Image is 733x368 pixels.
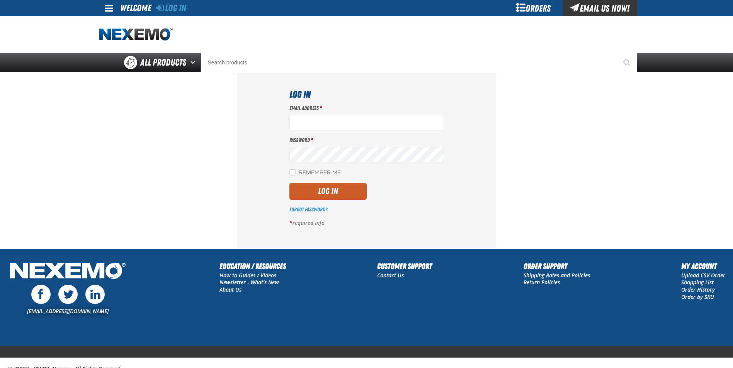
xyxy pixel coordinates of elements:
[156,3,186,14] a: Log In
[681,293,714,300] a: Order by SKU
[8,260,128,283] img: Nexemo Logo
[524,279,560,286] a: Return Policies
[524,260,590,272] h2: Order Support
[289,88,444,101] h1: Log In
[27,307,109,315] a: [EMAIL_ADDRESS][DOMAIN_NAME]
[289,105,444,112] label: Email Address
[289,219,444,227] p: required info
[99,28,173,41] a: Home
[289,137,444,144] label: Password
[289,206,327,213] a: Forgot Password?
[377,272,404,279] a: Contact Us
[219,272,276,279] a: How to Guides / Videos
[524,272,590,279] a: Shipping Rates and Policies
[219,260,286,272] h2: Education / Resources
[618,53,637,72] button: Start Searching
[289,169,341,177] label: Remember Me
[219,286,241,293] a: About Us
[681,286,715,293] a: Order History
[99,28,173,41] img: Nexemo logo
[377,260,432,272] h2: Customer Support
[201,53,637,72] input: Search
[188,53,201,72] button: Open All Products pages
[289,169,296,176] input: Remember Me
[681,272,725,279] a: Upload CSV Order
[681,279,714,286] a: Shopping List
[140,56,186,69] span: All Products
[219,279,279,286] a: Newsletter - What's New
[681,260,725,272] h2: My Account
[289,183,367,200] button: Log In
